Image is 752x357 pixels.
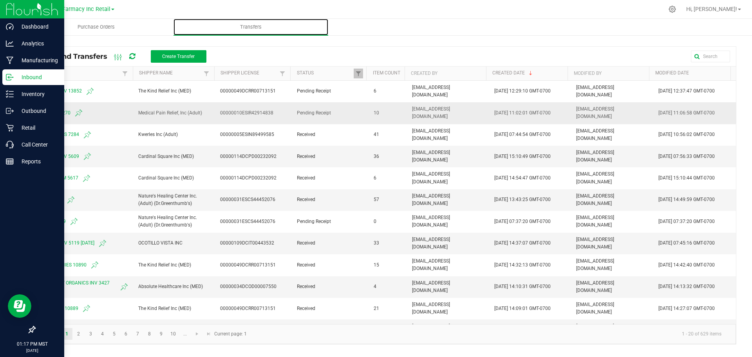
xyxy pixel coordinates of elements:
p: Dashboard [14,22,61,31]
span: Received [297,131,364,138]
span: 21 [374,306,379,311]
span: Hi, [PERSON_NAME]! [686,6,737,12]
inline-svg: Outbound [6,107,14,115]
span: [EMAIL_ADDRESS][DOMAIN_NAME] [576,85,614,98]
kendo-pager-info: 1 - 20 of 629 items [251,328,728,341]
span: [DATE] 10:56:02 GMT-0700 [658,132,715,137]
span: [EMAIL_ADDRESS][DOMAIN_NAME] [412,323,450,336]
span: 00000005ESIN89499585 [220,132,274,137]
span: [DATE] 11:02:01 GMT-0700 [494,110,551,116]
a: ManifestSortable [41,70,120,76]
p: Analytics [14,39,61,48]
span: MFUSED INV 13852 [40,87,129,96]
span: UNCLE ARNIES 10890 [40,260,129,270]
span: Go to the last page [206,331,212,337]
span: [DATE] 14:54:47 GMT-0700 [494,175,551,181]
span: 4017 4019 [40,195,129,205]
span: 57 [374,197,379,202]
span: THE PHARM 5617 [40,174,129,183]
span: [EMAIL_ADDRESS][DOMAIN_NAME] [412,128,450,141]
span: Received [297,239,364,247]
span: [DATE] 15:10:49 GMT-0700 [494,154,551,159]
a: Filter [120,69,130,78]
a: Page 1 [61,328,72,340]
a: Go to the last page [203,328,214,340]
a: Modified DateSortable [655,70,728,76]
p: 01:17 PM MST [4,341,61,348]
span: 15 [374,262,379,268]
span: [DATE] 07:56:33 GMT-0700 [658,154,715,159]
span: [DATE] 14:37:07 GMT-0700 [494,240,551,246]
span: Sortable [528,70,534,76]
span: Medical Pain Relief, Inc (Adult) [138,110,202,116]
span: [EMAIL_ADDRESS][DOMAIN_NAME] [576,215,614,228]
span: Kwerles Inc (Adult) [138,132,178,137]
span: 33 [374,240,379,246]
span: Cardinal Square Inc (MED) [138,154,194,159]
button: Create Transfer [151,50,206,63]
span: 00000114DCPD00232092 [220,175,277,181]
p: [DATE] [4,348,61,353]
a: StatusSortable [297,70,354,76]
a: Go to the next page [192,328,203,340]
span: [EMAIL_ADDRESS][DOMAIN_NAME] [412,215,450,228]
span: 00000031ESCS44452076 [220,219,275,224]
span: Go to the next page [194,331,200,337]
span: [DATE] 14:27:07 GMT-0700 [658,306,715,311]
a: Created DateSortable [492,70,565,76]
span: Nature's Healing Center Inc. (Adult) (Dr.Greenthumb's) [138,193,197,206]
div: Manage settings [667,5,677,13]
span: The Kind Relief Inc (MED) [138,88,191,94]
span: 00000049DCRR00713151 [220,88,276,94]
span: 41 [374,132,379,137]
p: Retail [14,123,61,132]
p: Reports [14,157,61,166]
span: Create Transfer [162,54,195,59]
div: Inbound Transfers [41,50,212,63]
inline-svg: Retail [6,124,14,132]
a: Filter [278,69,287,78]
span: The Kind Relief Inc (MED) [138,306,191,311]
th: Modified By [568,67,649,81]
span: [EMAIL_ADDRESS][DOMAIN_NAME] [412,302,450,315]
span: [EMAIL_ADDRESS][DOMAIN_NAME] [576,150,614,163]
span: [DATE] 14:49:59 GMT-0700 [658,197,715,202]
span: OCOTILLO VISTA INC [138,240,183,246]
a: Page 9 [155,328,167,340]
span: [DATE] 07:37:20 GMT-0700 [658,219,715,224]
span: [EMAIL_ADDRESS][DOMAIN_NAME] [412,258,450,271]
a: Shipper NameSortable [139,70,202,76]
span: [DATE] 14:13:32 GMT-0700 [658,284,715,289]
a: Shipper LicenseSortable [221,70,278,76]
a: Item CountSortable [373,70,402,76]
span: 4 [374,284,376,289]
span: Nature's Healing Center Inc. (Adult) (Dr.Greenthumb's) [138,215,197,228]
kendo-pager: Current page: 1 [35,324,736,344]
span: Received [297,174,364,182]
span: Received [297,261,364,269]
span: Received [297,196,364,203]
p: Outbound [14,106,61,116]
a: Page 11 [179,328,191,340]
a: Page 4 [97,328,108,340]
iframe: Resource center [8,294,31,318]
span: 00000031ESCS44452076 [220,197,275,202]
span: ABUNDANT ORGANICS INV 3427 [DATE] [40,279,129,294]
span: 4017 / 4019 [40,217,129,226]
span: Absolute Healthcare Inc (MED) [138,284,203,289]
span: 6 [374,88,376,94]
span: [EMAIL_ADDRESS][DOMAIN_NAME] [412,237,450,250]
span: [DATE] 15:10:44 GMT-0700 [658,175,715,181]
p: Call Center [14,140,61,149]
span: Pending Receipt [297,109,364,117]
a: Page 10 [168,328,179,340]
span: Received [297,283,364,290]
span: Received [297,305,364,312]
a: Page 7 [132,328,143,340]
span: The Kind Relief Inc (MED) [138,262,191,268]
span: SIP INV 19270 [40,108,129,118]
span: [DATE] 12:37:47 GMT-0700 [658,88,715,94]
span: [EMAIL_ADDRESS][DOMAIN_NAME] [412,193,450,206]
inline-svg: Manufacturing [6,56,14,64]
a: Page 8 [144,328,155,340]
